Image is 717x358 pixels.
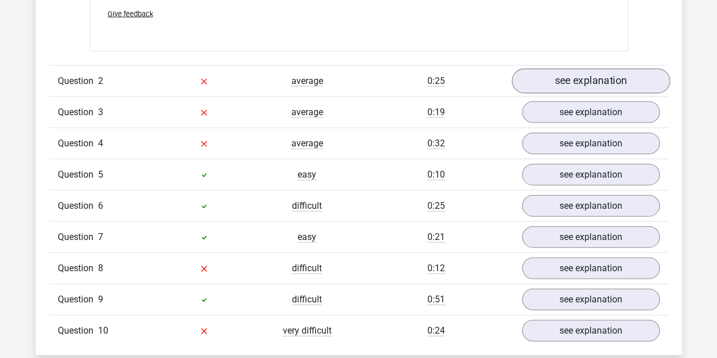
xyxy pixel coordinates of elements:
[58,199,98,213] span: Question
[427,263,445,274] span: 0:12
[58,106,98,119] span: Question
[427,200,445,212] span: 0:25
[427,138,445,149] span: 0:32
[58,293,98,306] span: Question
[427,169,445,180] span: 0:10
[522,320,660,342] a: see explanation
[292,294,322,305] span: difficult
[291,138,323,149] span: average
[427,75,445,87] span: 0:25
[98,107,103,117] span: 3
[98,231,103,242] span: 7
[427,294,445,305] span: 0:51
[522,195,660,217] a: see explanation
[522,164,660,186] a: see explanation
[58,137,98,150] span: Question
[291,107,323,118] span: average
[522,133,660,154] a: see explanation
[298,169,316,180] span: easy
[298,231,316,243] span: easy
[98,138,103,149] span: 4
[108,10,153,18] span: Give feedback
[58,262,98,275] span: Question
[98,263,103,273] span: 8
[98,75,103,86] span: 2
[58,230,98,244] span: Question
[58,324,98,338] span: Question
[292,200,322,212] span: difficult
[522,289,660,310] a: see explanation
[291,75,323,87] span: average
[98,200,103,211] span: 6
[98,325,108,336] span: 10
[511,69,669,94] a: see explanation
[427,107,445,118] span: 0:19
[98,169,103,180] span: 5
[58,168,98,182] span: Question
[522,258,660,279] a: see explanation
[98,294,103,305] span: 9
[292,263,322,274] span: difficult
[522,226,660,248] a: see explanation
[283,325,332,336] span: very difficult
[427,231,445,243] span: 0:21
[427,325,445,336] span: 0:24
[58,74,98,88] span: Question
[522,102,660,123] a: see explanation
